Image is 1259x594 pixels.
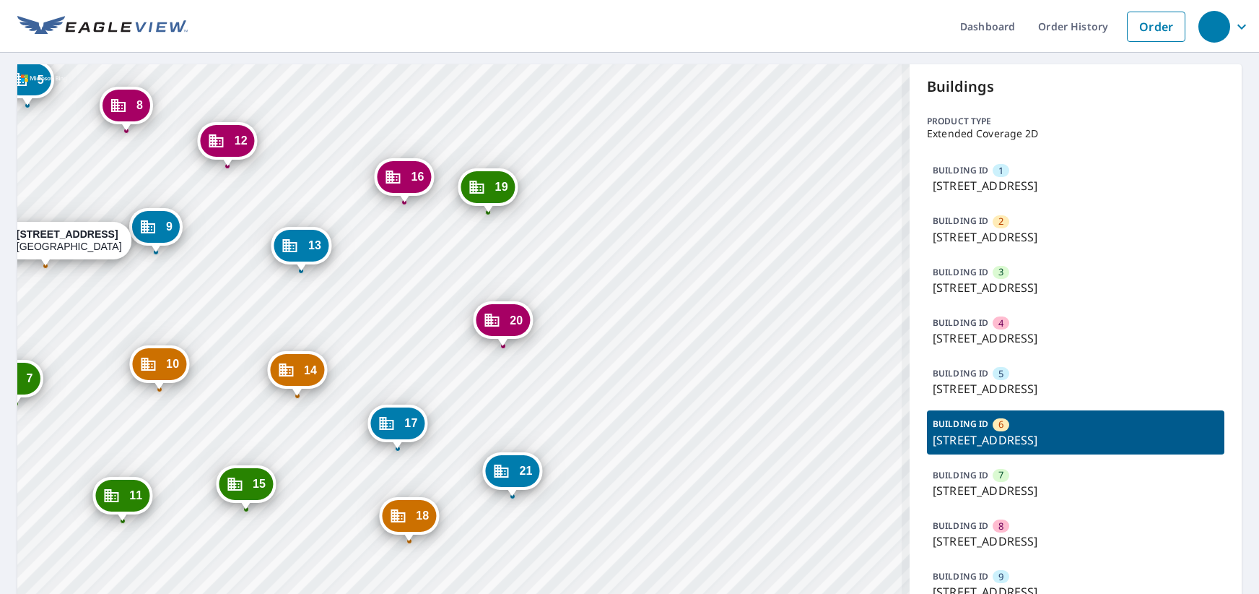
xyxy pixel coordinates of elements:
div: [GEOGRAPHIC_DATA] [17,228,122,253]
span: 21 [519,465,532,476]
span: 7 [26,373,32,384]
p: BUILDING ID [933,418,988,430]
span: 5 [998,367,1003,381]
p: Extended Coverage 2D [927,128,1224,139]
p: [STREET_ADDRESS] [933,228,1219,246]
p: [STREET_ADDRESS] [933,177,1219,194]
div: Dropped pin, building 19, Commercial property, 5635 Forest Haven Cir Tampa, FL 33615 [458,168,518,213]
span: 7 [998,468,1003,482]
div: Dropped pin, building 16, Commercial property, 5633 Forest Haven Cir Tampa, FL 33615 [374,158,434,203]
p: [STREET_ADDRESS] [933,380,1219,397]
div: Dropped pin, building 9, Commercial property, 8301 Oak Forest Ct Tampa, FL 33615 [129,208,183,253]
p: BUILDING ID [933,164,988,176]
span: 19 [495,181,508,192]
div: Dropped pin, building 5, Commercial property, 5613 Forest Haven Cir Tampa, FL 33615 [1,61,54,106]
p: Buildings [927,76,1224,98]
p: [STREET_ADDRESS] [933,533,1219,550]
span: 8 [136,100,143,111]
p: BUILDING ID [933,215,988,227]
div: Dropped pin, building 18, Commercial property, 5501 Forest Haven Cir Tampa, FL 33615 [379,497,439,542]
span: 20 [510,315,523,326]
p: [STREET_ADDRESS] [933,330,1219,347]
span: 2 [998,215,1003,228]
p: [STREET_ADDRESS] [933,431,1219,449]
div: Dropped pin, building 10, Commercial property, 8300 Oak Forest Ct Tampa, FL 33615 [129,345,189,390]
p: [STREET_ADDRESS] [933,482,1219,499]
div: Dropped pin, building 12, Commercial property, 5619 Forest Haven Cir Tampa, FL 33615 [198,122,258,167]
p: BUILDING ID [933,520,988,532]
span: 11 [129,490,142,501]
div: Dropped pin, building 13, Commercial property, 5625 Forest Haven Cir Tampa, FL 33615 [271,227,331,272]
strong: [STREET_ADDRESS] [17,228,118,240]
div: Dropped pin, building 14, Commercial property, 5508 Pine Forest Ct Tampa, FL 33615 [267,351,327,396]
div: Dropped pin, building 15, Commercial property, 5502 Pine Forest Ct Tampa, FL 33615 [216,465,276,510]
span: 15 [253,478,266,489]
span: 13 [308,240,321,251]
p: Product type [927,115,1224,128]
img: EV Logo [17,16,188,38]
div: Dropped pin, building 20, Commercial property, 5602 Wood Forest Dr Tampa, FL 33615 [473,301,533,346]
span: 12 [235,135,248,146]
p: BUILDING ID [933,367,988,379]
a: Order [1127,12,1185,42]
div: Dropped pin, building 11, Commercial property, 5515 Forest Haven Cir Tampa, FL 33615 [92,477,152,522]
span: 9 [166,221,173,232]
span: 1 [998,164,1003,178]
span: 10 [166,358,179,369]
p: BUILDING ID [933,317,988,329]
div: Dropped pin, building 17, Commercial property, 5503 Pine Forest Ct Tampa, FL 33615 [367,405,427,449]
p: BUILDING ID [933,266,988,278]
span: 18 [416,510,429,521]
div: Dropped pin, building 8, Commercial property, 5617 Forest Haven Cir Tampa, FL 33615 [100,87,153,132]
span: 4 [998,317,1003,330]
span: 5 [38,74,44,85]
span: 14 [304,365,317,376]
span: 17 [404,418,417,429]
span: 6 [998,418,1003,431]
span: 16 [411,171,424,182]
p: BUILDING ID [933,570,988,582]
div: Dropped pin, building 21, Commercial property, 5512 Wood Forest Dr Tampa, FL 33615 [482,452,542,497]
p: [STREET_ADDRESS] [933,279,1219,296]
p: BUILDING ID [933,469,988,481]
span: 8 [998,520,1003,533]
span: 3 [998,265,1003,279]
span: 9 [998,570,1003,584]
